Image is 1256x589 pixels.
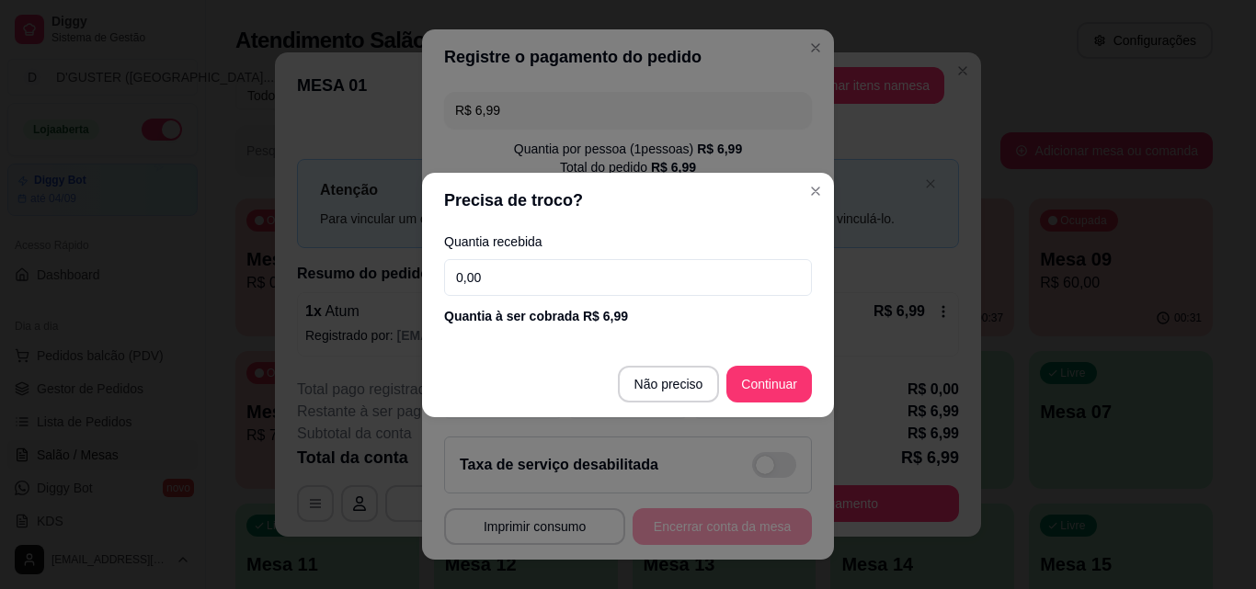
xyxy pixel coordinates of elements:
button: Não preciso [618,366,720,402]
header: Precisa de troco? [422,173,834,228]
button: Continuar [726,366,812,402]
div: Quantia à ser cobrada R$ 6,99 [444,307,812,325]
button: Close [801,176,830,206]
label: Quantia recebida [444,235,812,248]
